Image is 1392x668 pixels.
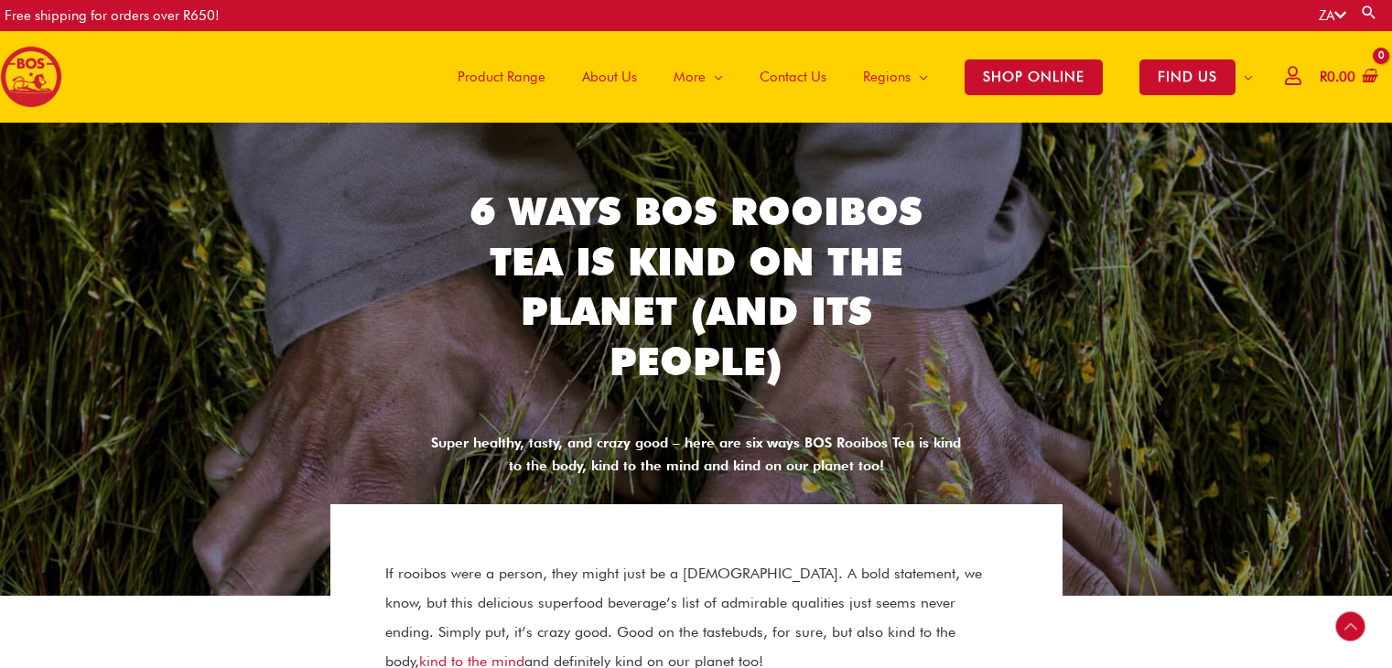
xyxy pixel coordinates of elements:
a: Regions [845,31,946,123]
span: R [1320,69,1327,85]
a: More [655,31,741,123]
a: SHOP ONLINE [946,31,1121,123]
span: More [674,49,706,104]
span: SHOP ONLINE [965,59,1103,95]
div: Super healthy, tasty, and crazy good – here are six ways BOS Rooibos Tea is kind to the body, kin... [431,432,962,478]
a: View Shopping Cart, empty [1316,57,1378,98]
a: Product Range [439,31,564,123]
span: Regions [863,49,911,104]
h2: 6 Ways BOS Rooibos Tea Is Kind On The Planet (And Its People) [431,187,962,386]
a: Search button [1360,4,1378,21]
a: Contact Us [741,31,845,123]
span: Contact Us [760,49,826,104]
span: Product Range [458,49,545,104]
a: About Us [564,31,655,123]
span: FIND US [1139,59,1236,95]
a: ZA [1319,7,1346,24]
bdi: 0.00 [1320,69,1355,85]
span: About Us [582,49,637,104]
nav: Site Navigation [426,31,1271,123]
